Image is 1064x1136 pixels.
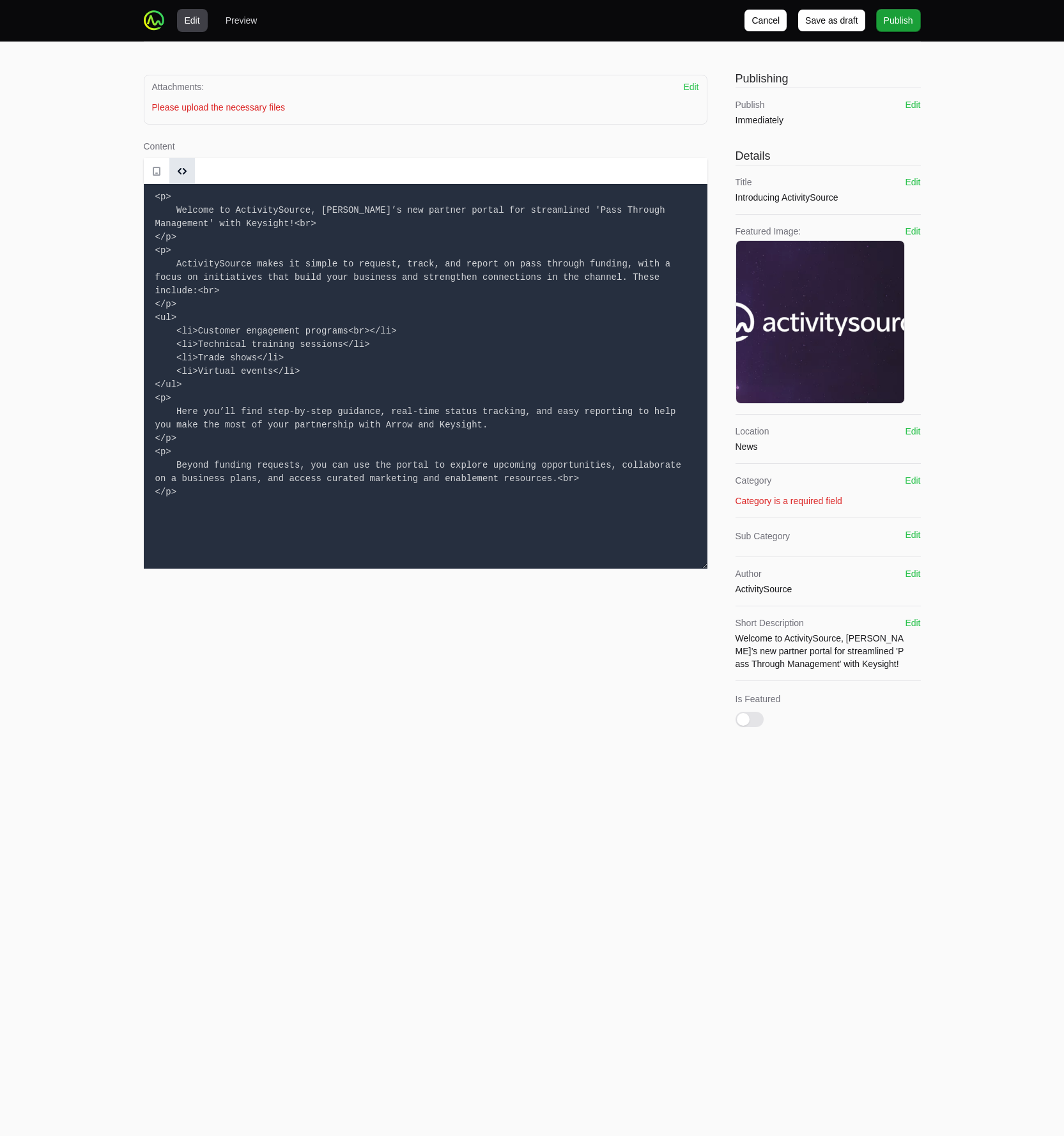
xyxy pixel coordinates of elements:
[144,10,164,31] img: ActivitySource
[736,70,921,88] h1: Publishing
[736,114,783,127] dd: Immediately
[905,225,920,238] button: Edit
[905,617,920,629] button: Edit
[798,9,866,32] button: Save as draft
[736,474,772,487] dt: Category
[736,238,905,406] img: ActvitySource_Keysight.png
[805,13,858,28] span: Save as draft
[736,617,906,629] dt: Short Description
[152,81,684,93] dt: Attachments:
[752,13,780,28] span: Cancel
[736,425,769,438] dt: Location
[736,176,838,188] dt: Title
[736,147,921,165] h1: Details
[736,440,769,453] dd: News
[744,9,787,32] button: Cancel
[905,567,920,580] button: Edit
[144,140,707,153] label: Content
[736,583,792,595] dd: ActivitySource
[905,176,920,188] button: Edit
[736,694,781,704] span: Is Featured
[736,530,790,542] dt: Sub Category
[736,225,906,238] dt: Featured Image:
[884,13,913,28] span: Publish
[152,101,699,114] p: Please upload the necessary files
[876,9,921,32] button: Publish
[736,191,838,204] dd: Introducing ActivitySource
[905,474,920,487] button: Edit
[736,98,783,111] dt: Publish
[905,528,920,541] button: Edit
[736,632,906,670] dd: Welcome to ActivitySource, [PERSON_NAME]’s new partner portal for streamlined 'Pass Through Manag...
[177,9,208,32] button: Edit
[218,9,265,32] button: Preview
[905,98,920,111] button: Edit
[683,81,698,93] button: Edit
[736,567,792,580] dt: Author
[905,425,920,438] button: Edit
[736,495,921,507] p: Category is a required field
